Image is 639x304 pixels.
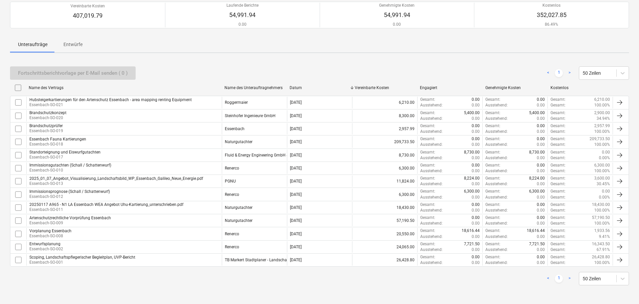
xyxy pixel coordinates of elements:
div: Chat-Widget [606,272,639,304]
p: 6,300.00 [529,189,545,194]
p: Gesamt : [485,97,500,102]
p: Ausstehend : [420,116,443,121]
p: 0.00 [472,163,480,168]
p: Essenbach-SO-011 [29,207,183,213]
p: Ausstehend : [485,195,508,200]
p: Gesamt : [485,202,500,208]
div: Immissionsgutachten (Schall / Schattenwurf) [29,163,111,168]
p: Ausstehend : [420,181,443,187]
div: Roggermaier [225,100,248,105]
p: 0.00 [537,155,545,161]
p: 5,400.00 [464,110,480,116]
p: Gesamt : [485,176,500,181]
p: Gesamt : [550,136,566,142]
p: Gesamt : [420,110,435,116]
div: [DATE] [290,205,302,210]
div: Renerco [225,245,239,249]
p: Gesamt : [485,241,500,247]
div: [DATE] [290,192,302,197]
p: 6,300.00 [464,189,480,194]
p: Gesamt : [550,149,566,155]
p: 54,991.94 [379,11,415,19]
p: 9.41% [599,234,610,240]
p: Gesamt : [550,234,566,240]
div: 11,824.00 [352,176,417,187]
p: 0.00 [472,129,480,134]
p: Gesamt : [550,208,566,213]
p: 0.00 [602,189,610,194]
p: Gesamt : [550,181,566,187]
p: Entwürfe [63,41,83,48]
p: 7,721.50 [529,241,545,247]
p: Ausstehend : [485,221,508,226]
p: 0.00 [537,163,545,168]
p: 6,300.00 [594,163,610,168]
p: Ausstehend : [420,142,443,147]
p: 30.45% [597,181,610,187]
p: Ausstehend : [420,195,443,200]
p: 0.00 [472,155,480,161]
div: [DATE] [290,179,302,184]
div: 20,550.00 [352,228,417,239]
p: Essenbach-SO-017 [29,155,101,160]
p: 352,027.85 [537,11,567,19]
div: Entwurfsplanung [29,242,63,246]
p: 0.00 [537,136,545,142]
p: 67.91% [597,247,610,253]
p: 0.00 [472,260,480,266]
p: 0.00 [472,208,480,213]
p: 100.00% [594,260,610,266]
p: 18,430.00 [592,202,610,208]
p: Gesamt : [550,142,566,147]
div: Name des Vertrags [29,85,219,90]
p: Gesamt : [420,254,435,260]
p: Ausstehend : [420,234,443,240]
a: Previous page [544,275,552,283]
p: Gesamt : [420,97,435,102]
p: Gesamt : [420,202,435,208]
p: Gesamt : [550,247,566,253]
div: Essenbach Fauna Kartierungen [29,137,86,141]
p: Gesamt : [550,97,566,102]
div: [DATE] [290,153,302,158]
div: Brandschutzprüfer [29,123,63,128]
p: 86.49% [537,22,567,27]
p: Gesamt : [485,254,500,260]
div: Renerco [225,192,239,197]
p: Ausstehend : [420,168,443,174]
p: 0.00 [537,195,545,200]
p: Gesamt : [550,189,566,194]
p: 18,616.44 [462,228,480,234]
a: Page 1 is your current page [555,275,563,283]
p: 2,957.99 [594,123,610,129]
p: 100.00% [594,208,610,213]
div: Artenschutzrechtliche Vorprüfung Essenbach [29,216,111,220]
p: 0.00 [472,102,480,108]
p: Gesamt : [420,163,435,168]
p: 209,733.50 [590,136,610,142]
p: 0.00 [537,142,545,147]
p: Ausstehend : [485,247,508,253]
p: Essenbach-SO-012 [29,194,110,200]
p: 1,933.56 [594,228,610,234]
p: Kostenlos [537,3,567,8]
p: 0.00 [472,195,480,200]
p: 0.00 [537,208,545,213]
p: Gesamt : [420,228,435,234]
p: 3,600.00 [594,176,610,181]
p: 0.00 [537,168,545,174]
p: Gesamt : [550,123,566,129]
p: Ausstehend : [420,155,443,161]
p: Gesamt : [485,149,500,155]
p: 100.00% [594,221,610,226]
div: [DATE] [290,218,302,223]
p: Essenbach-SO-010 [29,168,111,173]
div: 209,733.50 [352,136,417,147]
p: Genehmigte Kosten [379,3,415,8]
p: Gesamt : [550,202,566,208]
p: Ausstehend : [420,247,443,253]
div: Engagiert [420,85,480,90]
div: Kostenlos [550,85,610,90]
div: PGNU [225,179,236,184]
p: 0.00 [537,97,545,102]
